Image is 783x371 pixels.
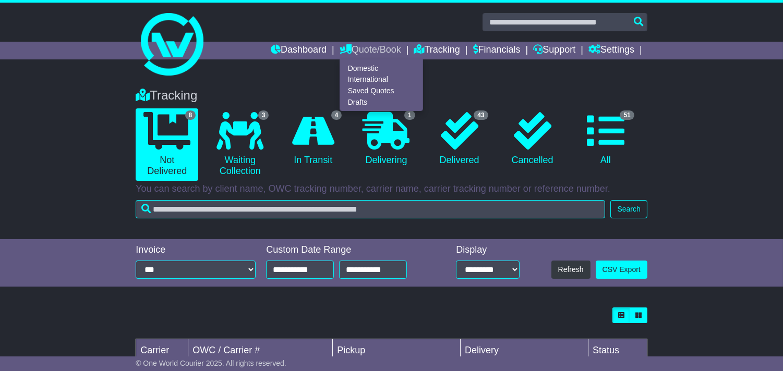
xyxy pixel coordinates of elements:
a: Support [533,42,575,59]
a: Domestic [340,63,423,74]
a: 4 In Transit [282,108,344,170]
span: 1 [404,110,415,120]
td: Delivery [461,339,588,362]
span: 43 [474,110,488,120]
a: International [340,74,423,85]
div: Quote/Book [340,59,423,111]
a: Dashboard [271,42,327,59]
a: Drafts [340,96,423,108]
td: Status [588,339,647,362]
span: © One World Courier 2025. All rights reserved. [136,359,286,367]
span: 4 [331,110,342,120]
a: 43 Delivered [428,108,491,170]
div: Display [456,244,520,256]
button: Search [610,200,647,218]
a: Financials [473,42,521,59]
a: Cancelled [501,108,564,170]
p: You can search by client name, OWC tracking number, carrier name, carrier tracking number or refe... [136,183,647,195]
td: Carrier [136,339,188,362]
a: Quote/Book [340,42,401,59]
a: 3 Waiting Collection [209,108,271,181]
span: 51 [620,110,634,120]
a: Tracking [414,42,460,59]
span: 3 [258,110,269,120]
div: Custom Date Range [266,244,430,256]
a: Saved Quotes [340,85,423,97]
div: Tracking [130,88,653,103]
a: Settings [588,42,634,59]
a: 1 Delivering [355,108,417,170]
td: Pickup [333,339,461,362]
span: 8 [185,110,196,120]
button: Refresh [551,261,591,279]
div: Invoice [136,244,256,256]
td: OWC / Carrier # [188,339,333,362]
a: 8 Not Delivered [136,108,198,181]
a: 51 All [574,108,637,170]
a: CSV Export [596,261,647,279]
